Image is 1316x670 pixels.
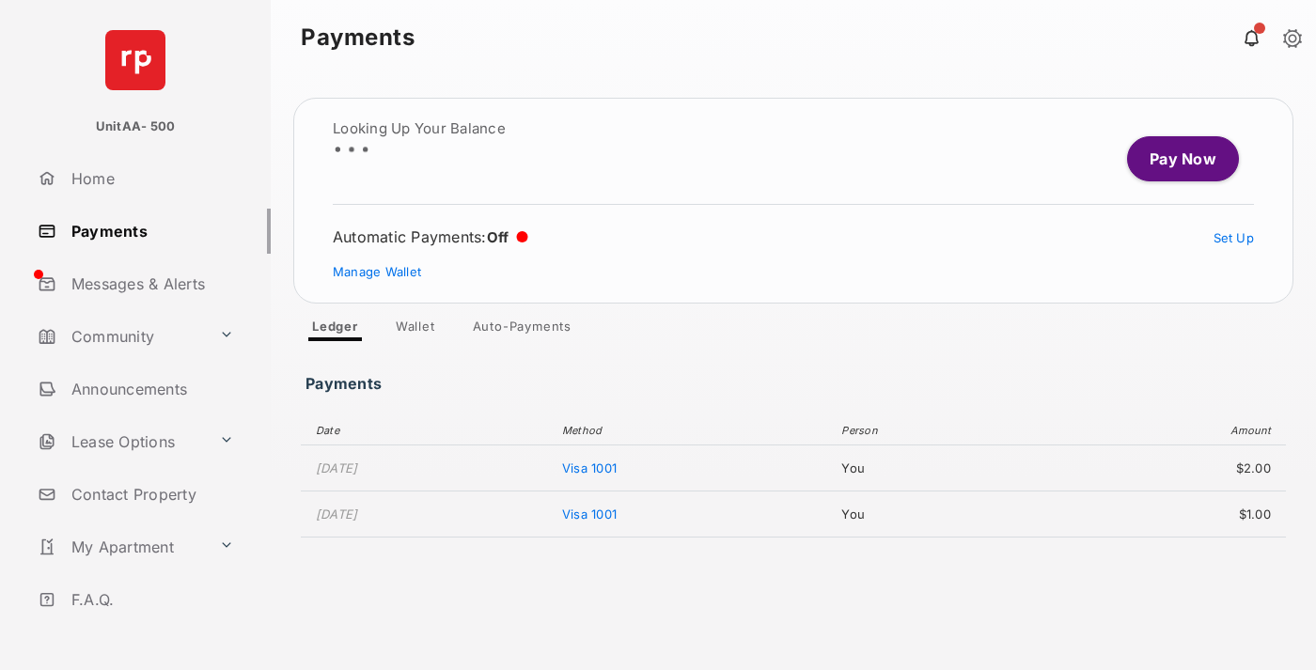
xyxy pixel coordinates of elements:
[30,314,211,359] a: Community
[562,460,617,475] span: Visa 1001
[30,366,271,412] a: Announcements
[1214,230,1255,245] a: Set Up
[316,506,358,522] time: [DATE]
[832,491,1038,538] td: You
[30,261,271,306] a: Messages & Alerts
[30,472,271,517] a: Contact Property
[553,416,832,445] th: Method
[562,506,617,522] span: Visa 1001
[381,319,450,341] a: Wallet
[301,26,415,49] strong: Payments
[333,121,506,136] h2: Looking up your balance
[301,416,553,445] th: Date
[297,319,373,341] a: Ledger
[316,460,358,475] time: [DATE]
[96,117,176,136] p: UnitAA- 500
[30,419,211,464] a: Lease Options
[1038,416,1286,445] th: Amount
[105,30,165,90] img: svg+xml;base64,PHN2ZyB4bWxucz0iaHR0cDovL3d3dy53My5vcmcvMjAwMC9zdmciIHdpZHRoPSI2NCIgaGVpZ2h0PSI2NC...
[487,228,509,246] span: Off
[305,375,387,382] h3: Payments
[832,416,1038,445] th: Person
[333,264,421,279] a: Manage Wallet
[30,156,271,201] a: Home
[1038,445,1286,491] td: $2.00
[333,227,528,246] div: Automatic Payments :
[30,524,211,569] a: My Apartment
[1038,491,1286,538] td: $1.00
[458,319,587,341] a: Auto-Payments
[832,445,1038,491] td: You
[30,577,271,622] a: F.A.Q.
[30,209,271,254] a: Payments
